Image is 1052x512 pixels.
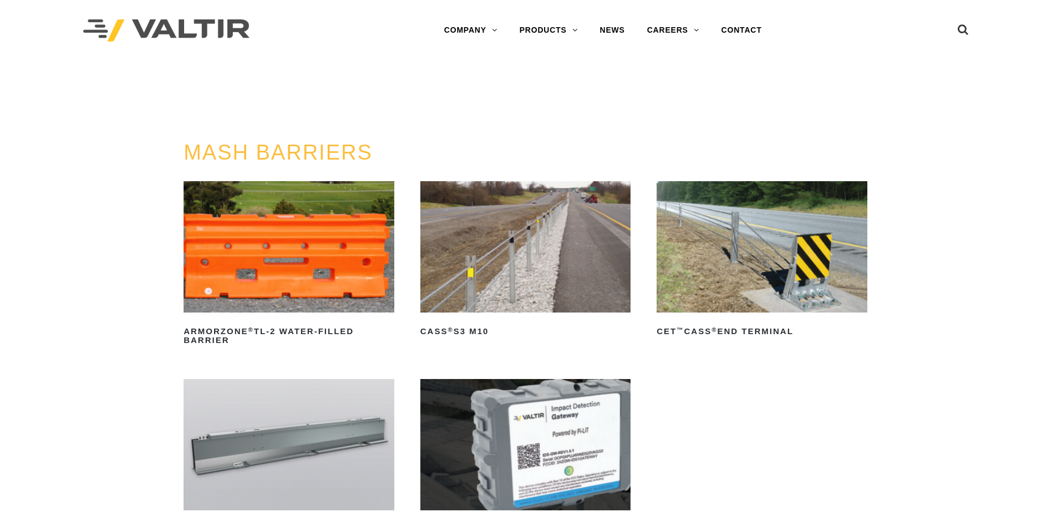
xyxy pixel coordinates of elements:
a: CET™CASS®End Terminal [657,181,867,340]
img: Valtir [83,19,250,42]
a: CONTACT [710,19,773,42]
sup: ® [248,326,253,333]
a: ArmorZone®TL-2 Water-Filled Barrier [184,181,394,349]
h2: CASS S3 M10 [420,322,631,340]
a: MASH BARRIERS [184,141,373,164]
a: NEWS [589,19,636,42]
a: COMPANY [433,19,509,42]
sup: ™ [677,326,684,333]
a: CAREERS [636,19,710,42]
sup: ® [448,326,453,333]
h2: ArmorZone TL-2 Water-Filled Barrier [184,322,394,349]
h2: CET CASS End Terminal [657,322,867,340]
a: PRODUCTS [509,19,589,42]
sup: ® [712,326,717,333]
a: CASS®S3 M10 [420,181,631,340]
